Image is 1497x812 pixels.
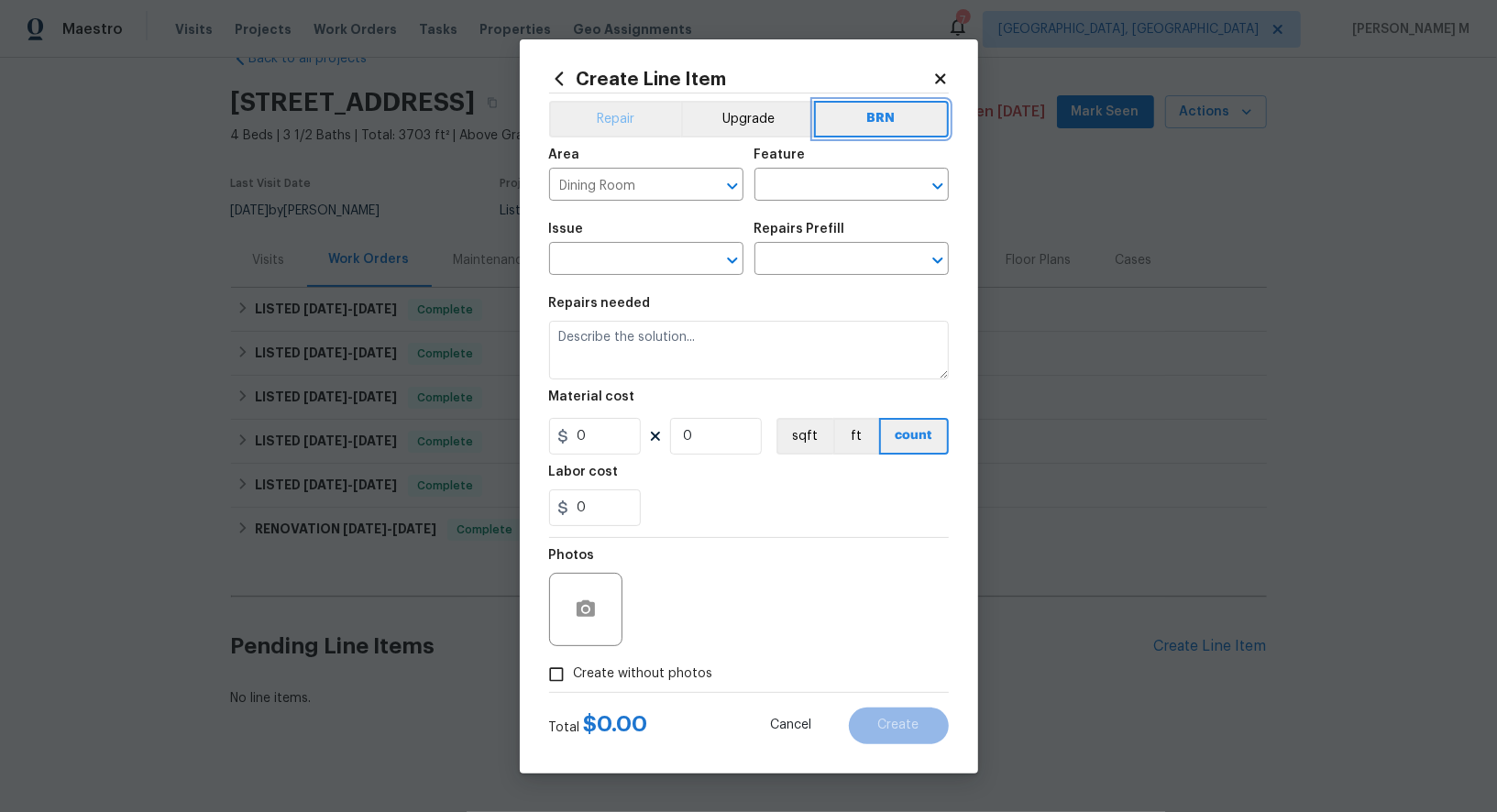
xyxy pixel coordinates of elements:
[879,418,949,455] button: count
[549,549,595,562] h5: Photos
[754,223,845,236] h5: Repairs Prefill
[584,713,648,735] span: $ 0.00
[720,247,745,273] button: Open
[771,719,812,732] span: Cancel
[681,101,814,137] button: Upgrade
[742,708,842,744] button: Cancel
[849,708,949,744] button: Create
[720,173,745,199] button: Open
[549,466,619,478] h5: Labor cost
[549,390,635,403] h5: Material cost
[549,69,932,89] h2: Create Line Item
[776,418,833,455] button: sqft
[754,148,806,161] h5: Feature
[549,715,648,737] div: Total
[549,101,682,137] button: Repair
[549,223,584,236] h5: Issue
[925,247,951,273] button: Open
[549,297,651,310] h5: Repairs needed
[878,719,919,732] span: Create
[549,148,580,161] h5: Area
[925,173,951,199] button: Open
[574,664,713,684] span: Create without photos
[833,418,879,455] button: ft
[814,101,949,137] button: BRN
